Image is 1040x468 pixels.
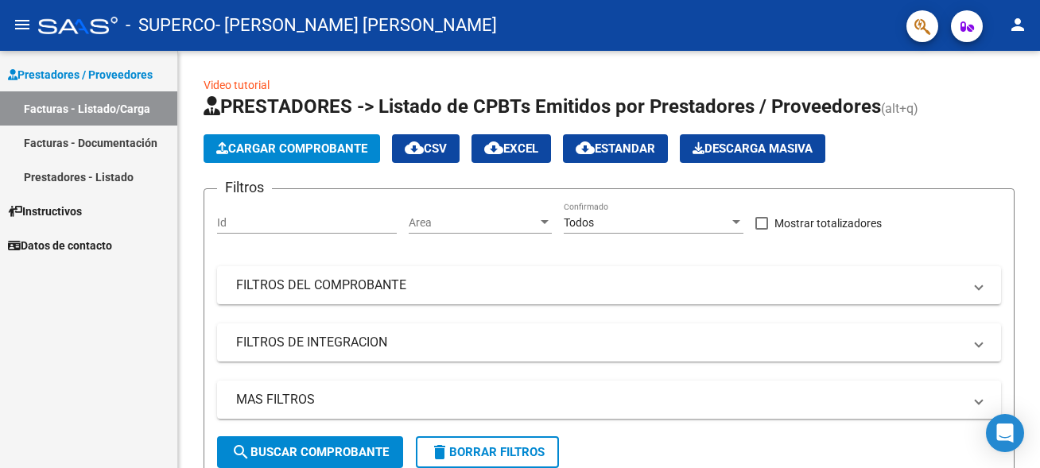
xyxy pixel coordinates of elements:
mat-expansion-panel-header: MAS FILTROS [217,381,1001,419]
span: Estandar [576,141,655,156]
div: Open Intercom Messenger [986,414,1024,452]
span: Prestadores / Proveedores [8,66,153,83]
span: (alt+q) [881,101,918,116]
span: Instructivos [8,203,82,220]
mat-expansion-panel-header: FILTROS DEL COMPROBANTE [217,266,1001,304]
span: Todos [564,216,594,229]
mat-panel-title: FILTROS DEL COMPROBANTE [236,277,963,294]
span: CSV [405,141,447,156]
button: Descarga Masiva [680,134,825,163]
h3: Filtros [217,176,272,199]
span: - SUPERCO [126,8,215,43]
span: Area [409,216,537,230]
button: EXCEL [471,134,551,163]
span: PRESTADORES -> Listado de CPBTs Emitidos por Prestadores / Proveedores [204,95,881,118]
mat-icon: delete [430,443,449,462]
mat-panel-title: FILTROS DE INTEGRACION [236,334,963,351]
mat-icon: search [231,443,250,462]
button: Borrar Filtros [416,436,559,468]
span: Borrar Filtros [430,445,545,459]
span: Mostrar totalizadores [774,214,882,233]
span: Cargar Comprobante [216,141,367,156]
mat-icon: cloud_download [576,138,595,157]
mat-expansion-panel-header: FILTROS DE INTEGRACION [217,323,1001,362]
button: Estandar [563,134,668,163]
span: EXCEL [484,141,538,156]
mat-panel-title: MAS FILTROS [236,391,963,408]
span: Buscar Comprobante [231,445,389,459]
app-download-masive: Descarga masiva de comprobantes (adjuntos) [680,134,825,163]
mat-icon: cloud_download [405,138,424,157]
mat-icon: cloud_download [484,138,503,157]
span: Datos de contacto [8,237,112,254]
span: Descarga Masiva [693,141,813,156]
button: CSV [392,134,460,163]
a: Video tutorial [204,79,270,91]
button: Buscar Comprobante [217,436,403,468]
mat-icon: menu [13,15,32,34]
button: Cargar Comprobante [204,134,380,163]
mat-icon: person [1008,15,1027,34]
span: - [PERSON_NAME] [PERSON_NAME] [215,8,497,43]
